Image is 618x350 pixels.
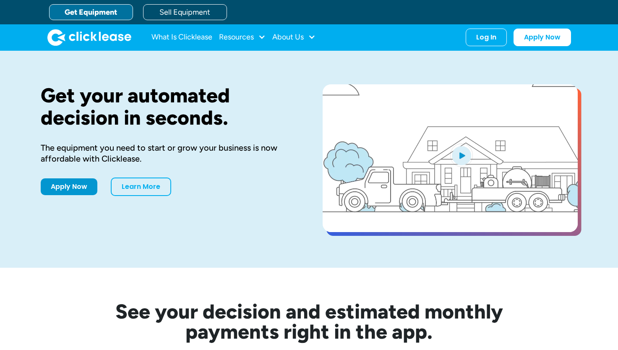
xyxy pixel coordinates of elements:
[74,301,544,342] h2: See your decision and estimated monthly payments right in the app.
[111,178,171,196] a: Learn More
[151,29,212,46] a: What Is Clicklease
[143,4,227,20] a: Sell Equipment
[514,29,571,46] a: Apply Now
[476,33,496,42] div: Log In
[47,29,131,46] img: Clicklease logo
[47,29,131,46] a: home
[272,29,316,46] div: About Us
[450,144,473,167] img: Blue play button logo on a light blue circular background
[219,29,266,46] div: Resources
[41,84,296,129] h1: Get your automated decision in seconds.
[323,84,578,232] a: open lightbox
[49,4,133,20] a: Get Equipment
[41,178,97,195] a: Apply Now
[41,142,296,164] div: The equipment you need to start or grow your business is now affordable with Clicklease.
